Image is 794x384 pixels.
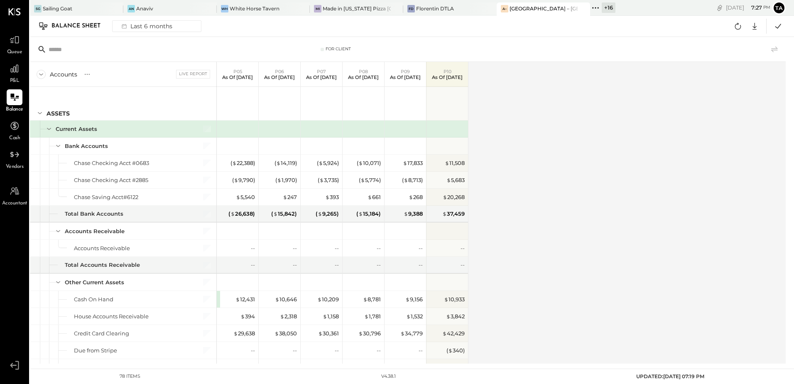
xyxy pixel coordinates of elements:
[47,109,70,118] div: ASSETS
[318,210,322,217] span: $
[74,159,149,167] div: Chase Checking Acct #0683
[0,32,29,56] a: Queue
[251,347,255,354] div: --
[446,313,465,320] div: 3,842
[6,163,24,171] span: Vendors
[65,227,125,235] div: Accounts Receivable
[7,49,22,56] span: Queue
[74,244,130,252] div: Accounts Receivable
[461,261,465,269] div: --
[445,159,465,167] div: 11,508
[404,210,423,218] div: 9,388
[359,69,368,74] span: P08
[65,261,140,269] div: Total Accounts Receivable
[409,194,413,200] span: $
[401,69,410,74] span: P09
[400,330,405,337] span: $
[230,5,279,12] div: White Horse Tavern
[240,313,255,320] div: 394
[277,177,282,183] span: $
[443,194,447,200] span: $
[176,70,210,78] div: Live Report
[316,210,339,218] div: ( 9,265 )
[240,313,245,320] span: $
[232,176,255,184] div: ( 9,790 )
[317,295,339,303] div: 10,209
[390,74,421,80] p: As of [DATE]
[356,210,381,218] div: ( 15,184 )
[446,177,451,183] span: $
[318,330,339,337] div: 30,361
[283,193,297,201] div: 247
[233,330,255,337] div: 29,638
[404,210,408,217] span: $
[74,330,129,337] div: Credit Card Clearing
[323,313,339,320] div: 1,158
[416,5,454,12] div: Florentin DTLA
[510,5,578,12] div: [GEOGRAPHIC_DATA] – [GEOGRAPHIC_DATA]
[236,194,240,200] span: $
[636,373,704,379] span: UPDATED: [DATE] 07:19 PM
[400,330,423,337] div: 34,779
[442,210,465,218] div: 37,459
[377,244,381,252] div: --
[56,125,97,133] div: Current Assets
[444,296,448,303] span: $
[318,330,323,337] span: $
[319,160,323,166] span: $
[51,20,109,33] div: Balance Sheet
[405,296,410,303] span: $
[236,193,255,201] div: 5,540
[0,183,29,207] a: Accountant
[9,135,20,142] span: Cash
[136,5,153,12] div: Anaviv
[358,330,381,337] div: 30,796
[445,160,449,166] span: $
[273,210,278,217] span: $
[0,61,29,85] a: P&L
[348,74,379,80] p: As of [DATE]
[233,69,242,74] span: P05
[275,69,284,74] span: P06
[317,296,322,303] span: $
[325,193,339,201] div: 393
[232,160,237,166] span: $
[406,313,423,320] div: 1,532
[74,347,117,354] div: Due from Stripe
[50,70,77,79] div: Accounts
[120,373,140,380] div: 78 items
[222,74,253,80] p: As of [DATE]
[402,176,423,184] div: ( 8,713 )
[446,176,465,184] div: 5,683
[293,261,297,269] div: --
[501,5,508,12] div: A–
[317,159,339,167] div: ( 5,924 )
[419,261,423,269] div: --
[117,21,176,32] div: Last 6 months
[377,347,381,354] div: --
[233,330,238,337] span: $
[446,347,465,354] div: ( 340 )
[405,295,423,303] div: 9,156
[368,193,381,201] div: 661
[442,330,447,337] span: $
[43,5,72,12] div: Sailing Goat
[235,296,240,303] span: $
[726,4,770,12] div: [DATE]
[275,176,297,184] div: ( 1,970 )
[360,177,365,183] span: $
[2,200,27,207] span: Accountant
[293,244,297,252] div: --
[359,176,381,184] div: ( 5,774 )
[602,2,615,13] div: + 16
[127,5,135,12] div: An
[326,46,351,52] div: For Client
[274,330,279,337] span: $
[381,373,396,380] div: v 4.38.1
[274,330,297,337] div: 38,050
[772,1,786,15] button: Ta
[443,193,465,201] div: 20,268
[444,295,465,303] div: 10,933
[364,313,381,320] div: 1,781
[403,160,407,166] span: $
